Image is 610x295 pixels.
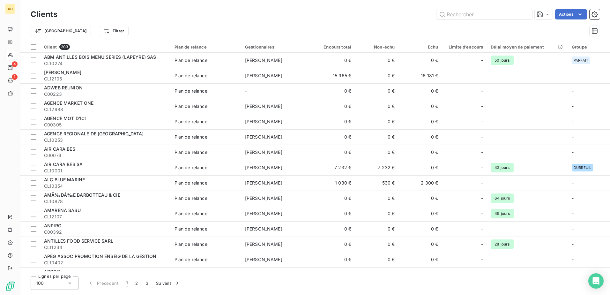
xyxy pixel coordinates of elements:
span: C00392 [44,229,167,235]
td: 0 € [312,145,355,160]
td: 0 € [398,145,442,160]
td: 0 € [398,191,442,206]
span: AMARENA SASU [44,208,81,213]
div: Open Intercom Messenger [588,273,604,289]
span: [PERSON_NAME] [245,226,282,231]
span: - [481,180,483,186]
span: [PERSON_NAME] [245,211,282,216]
span: [PERSON_NAME] [245,57,282,63]
span: 28 jours [491,239,513,249]
div: Groupe [572,44,606,49]
div: Plan de relance [175,118,207,125]
td: 0 € [312,221,355,237]
span: - [481,210,483,217]
div: Plan de relance [175,180,207,186]
td: 0 € [355,267,398,283]
td: 0 € [312,191,355,206]
span: AIR CARAIBES [44,146,75,152]
td: 0 € [312,53,355,68]
span: ANTILLES FOOD SERVICE SARL [44,238,113,244]
span: ARGOS [44,269,60,274]
span: - [572,241,574,247]
td: 174 € [398,267,442,283]
div: Gestionnaires [245,44,308,49]
span: - [572,195,574,201]
td: 0 € [398,53,442,68]
td: 1 030 € [312,175,355,191]
span: ADWEB REUNION [44,85,83,90]
span: [PERSON_NAME] [245,195,282,201]
span: - [481,149,483,155]
td: 0 € [312,252,355,267]
span: - [481,226,483,232]
div: Plan de relance [175,226,207,232]
span: [PERSON_NAME] [245,165,282,170]
span: CL11234 [44,244,167,251]
td: 0 € [398,99,442,114]
div: Plan de relance [175,57,207,64]
div: Délai moyen de paiement [491,44,564,49]
span: CL10354 [44,183,167,189]
td: 0 € [355,221,398,237]
span: - [481,57,483,64]
span: PARFAIT [574,58,588,62]
span: - [572,149,574,155]
span: [PERSON_NAME] [245,257,282,262]
span: [PERSON_NAME] [245,180,282,185]
span: - [481,72,483,79]
span: CL10001 [44,168,167,174]
td: 15 965 € [312,68,355,83]
td: 0 € [398,252,442,267]
div: Plan de relance [175,72,207,79]
span: C00223 [44,91,167,97]
span: 64 jours [491,193,514,203]
span: - [572,103,574,109]
td: 2 300 € [398,175,442,191]
span: CL10402 [44,260,167,266]
span: AGENCE REGIONALE DE [GEOGRAPHIC_DATA] [44,131,144,136]
td: 0 € [355,53,398,68]
span: 42 jours [491,163,513,172]
img: Logo LeanPay [5,281,15,291]
td: 0 € [355,114,398,129]
span: - [481,88,483,94]
span: [PERSON_NAME] [44,70,81,75]
span: - [481,134,483,140]
div: Plan de relance [175,256,207,263]
span: 100 [36,280,44,286]
span: - [572,226,574,231]
h3: Clients [31,9,57,20]
div: AD [5,4,15,14]
td: 0 € [398,206,442,221]
td: 0 € [355,83,398,99]
td: 0 € [398,114,442,129]
span: CL10253 [44,137,167,143]
td: 174 € [312,267,355,283]
span: ALC BLUE MARINE [44,177,85,182]
td: 0 € [355,99,398,114]
input: Rechercher [436,9,532,19]
span: AMÃ‰DÃ‰E BARBOTTEAU & CIE [44,192,120,198]
span: - [572,73,574,78]
span: - [481,118,483,125]
span: AGENCE MARKET ONE [44,100,94,106]
div: Limite d’encours [446,44,483,49]
td: 0 € [312,114,355,129]
span: AGENCE MOT D'ICI [44,116,86,121]
div: Non-échu [359,44,395,49]
td: 0 € [355,206,398,221]
span: C00305 [44,122,167,128]
span: [PERSON_NAME] [245,149,282,155]
span: CL12988 [44,106,167,113]
span: - [481,195,483,201]
td: 0 € [398,83,442,99]
td: 530 € [355,175,398,191]
a: 1 [5,75,15,86]
button: Suivant [152,276,184,290]
button: Filtrer [99,26,128,36]
span: [PERSON_NAME] [245,241,282,247]
span: CL10878 [44,198,167,205]
button: [GEOGRAPHIC_DATA] [31,26,91,36]
div: Plan de relance [175,44,237,49]
td: 0 € [312,99,355,114]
